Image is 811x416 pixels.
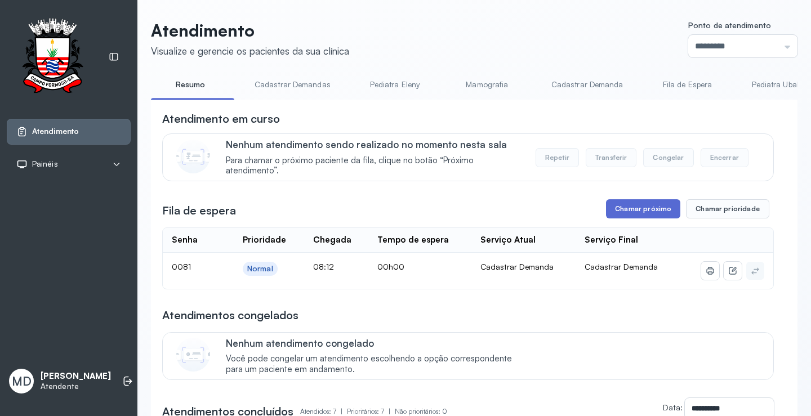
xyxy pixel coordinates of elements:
[172,262,191,271] span: 0081
[643,148,693,167] button: Congelar
[243,75,342,94] a: Cadastrar Demandas
[226,354,524,375] span: Você pode congelar um atendimento escolhendo a opção correspondente para um paciente em andamento.
[162,203,236,218] h3: Fila de espera
[585,262,658,271] span: Cadastrar Demanda
[480,235,536,245] div: Serviço Atual
[226,337,524,349] p: Nenhum atendimento congelado
[16,126,121,137] a: Atendimento
[313,262,334,271] span: 08:12
[162,307,298,323] h3: Atendimentos congelados
[226,155,524,177] span: Para chamar o próximo paciente da fila, clique no botão “Próximo atendimento”.
[663,402,683,412] label: Data:
[606,199,680,218] button: Chamar próximo
[389,407,390,415] span: |
[151,45,349,57] div: Visualize e gerencie os pacientes da sua clínica
[688,20,771,30] span: Ponto de atendimento
[41,371,111,382] p: [PERSON_NAME]
[480,262,567,272] div: Cadastrar Demanda
[686,199,769,218] button: Chamar prioridade
[243,235,286,245] div: Prioridade
[648,75,727,94] a: Fila de Espera
[32,127,79,136] span: Atendimento
[176,140,210,173] img: Imagem de CalloutCard
[586,148,637,167] button: Transferir
[12,18,93,96] img: Logotipo do estabelecimento
[172,235,198,245] div: Senha
[701,148,748,167] button: Encerrar
[151,75,230,94] a: Resumo
[341,407,342,415] span: |
[536,148,579,167] button: Repetir
[355,75,434,94] a: Pediatra Eleny
[32,159,58,169] span: Painéis
[162,111,280,127] h3: Atendimento em curso
[176,338,210,372] img: Imagem de CalloutCard
[41,382,111,391] p: Atendente
[377,235,449,245] div: Tempo de espera
[540,75,635,94] a: Cadastrar Demanda
[313,235,351,245] div: Chegada
[377,262,404,271] span: 00h00
[448,75,527,94] a: Mamografia
[585,235,638,245] div: Serviço Final
[226,138,524,150] p: Nenhum atendimento sendo realizado no momento nesta sala
[247,264,273,274] div: Normal
[151,20,349,41] p: Atendimento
